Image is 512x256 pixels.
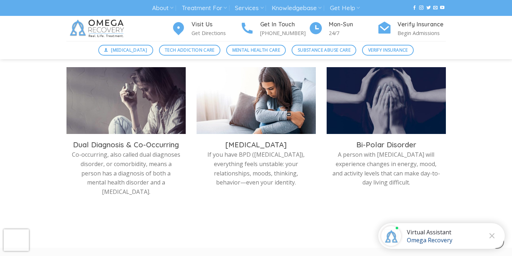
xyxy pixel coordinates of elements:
span: Mental Health Care [232,47,280,53]
a: Follow on YouTube [440,5,444,10]
p: Begin Admissions [397,29,446,37]
span: Tech Addiction Care [165,47,215,53]
a: Send us an email [433,5,438,10]
a: Tech Addiction Care [159,45,221,56]
a: Verify Insurance [362,45,414,56]
p: If you have BPD ([MEDICAL_DATA]), everything feels unstable: your relationships, moods, thinking,... [202,150,310,187]
a: About [152,1,173,15]
a: Verify Insurance Begin Admissions [377,20,446,38]
h3: Dual Diagnosis & Co-Occurring [72,140,180,149]
a: Mental Health Care [226,45,286,56]
a: Knowledgebase [272,1,322,15]
a: Services [235,1,263,15]
a: Visit Us Get Directions [171,20,240,38]
p: [PHONE_NUMBER] [260,29,309,37]
p: 24/7 [329,29,377,37]
a: Treatment For [182,1,227,15]
h4: Get In Touch [260,20,309,29]
a: Follow on Instagram [419,5,423,10]
p: A person with [MEDICAL_DATA] will experience changes in energy, mood, and activity levels that ca... [332,150,440,187]
img: Omega Recovery [66,16,130,41]
h3: [MEDICAL_DATA] [202,140,310,149]
a: Get Help [330,1,360,15]
span: [MEDICAL_DATA] [111,47,147,53]
iframe: reCAPTCHA [4,229,29,251]
a: Follow on Twitter [426,5,431,10]
a: [MEDICAL_DATA] [98,45,153,56]
span: Substance Abuse Care [298,47,350,53]
a: Get In Touch [PHONE_NUMBER] [240,20,309,38]
p: Get Directions [192,29,240,37]
h3: Bi-Polar Disorder [332,140,440,149]
a: Follow on Facebook [412,5,417,10]
p: Co-occurring, also called dual diagnoses disorder, or comorbidity, means a person has a diagnosis... [72,150,180,196]
h4: Mon-Sun [329,20,377,29]
h4: Verify Insurance [397,20,446,29]
h4: Visit Us [192,20,240,29]
span: Verify Insurance [368,47,408,53]
a: Substance Abuse Care [292,45,356,56]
